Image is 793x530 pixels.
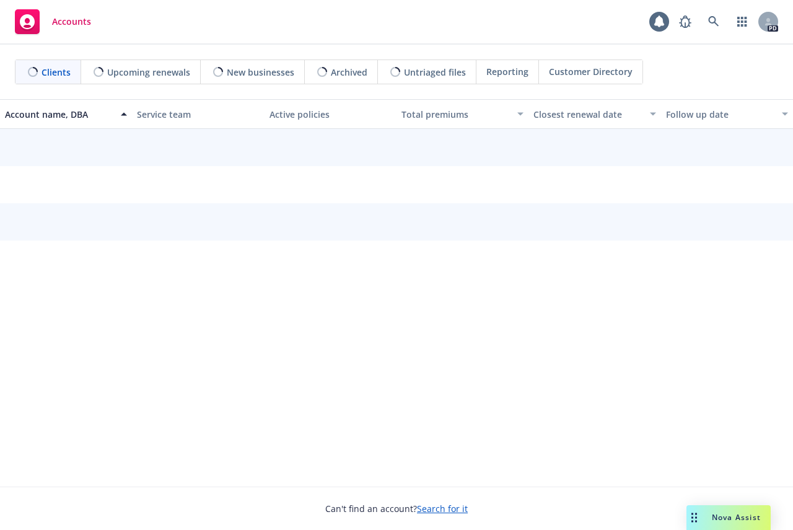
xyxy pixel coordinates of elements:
[730,9,755,34] a: Switch app
[265,99,396,129] button: Active policies
[325,502,468,515] span: Can't find an account?
[533,108,642,121] div: Closest renewal date
[673,9,698,34] a: Report a Bug
[401,108,510,121] div: Total premiums
[404,66,466,79] span: Untriaged files
[10,4,96,39] a: Accounts
[5,108,113,121] div: Account name, DBA
[661,99,793,129] button: Follow up date
[486,65,528,78] span: Reporting
[701,9,726,34] a: Search
[331,66,367,79] span: Archived
[712,512,761,523] span: Nova Assist
[686,505,702,530] div: Drag to move
[666,108,774,121] div: Follow up date
[269,108,392,121] div: Active policies
[549,65,633,78] span: Customer Directory
[227,66,294,79] span: New businesses
[42,66,71,79] span: Clients
[132,99,264,129] button: Service team
[686,505,771,530] button: Nova Assist
[52,17,91,27] span: Accounts
[396,99,528,129] button: Total premiums
[528,99,660,129] button: Closest renewal date
[137,108,259,121] div: Service team
[107,66,190,79] span: Upcoming renewals
[417,503,468,515] a: Search for it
